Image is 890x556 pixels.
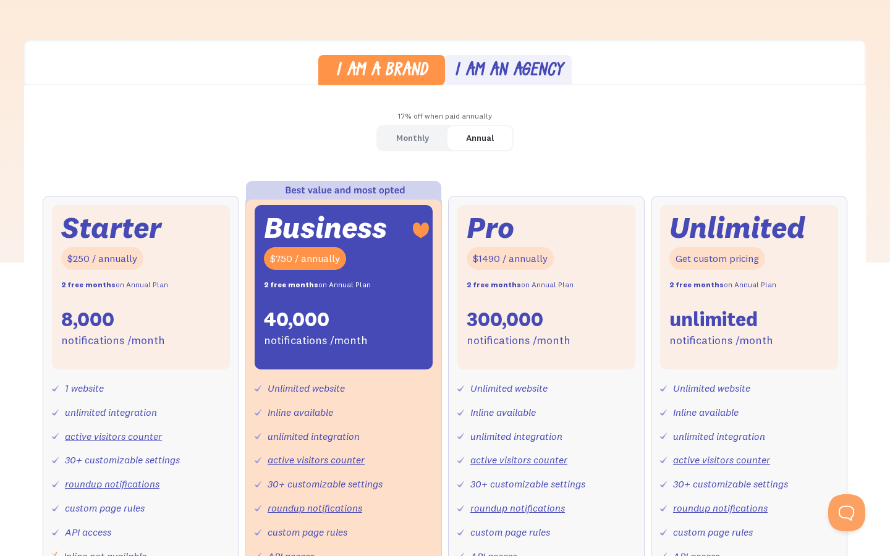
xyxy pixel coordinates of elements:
div: notifications /month [61,332,165,350]
div: Annual [466,129,494,147]
a: active visitors counter [268,453,365,466]
div: 300,000 [467,306,543,332]
a: active visitors counter [673,453,770,466]
div: Unlimited [669,214,805,241]
div: on Annual Plan [467,276,574,294]
div: custom page rules [673,523,753,541]
div: on Annual Plan [669,276,776,294]
div: Inline available [673,403,739,421]
strong: 2 free months [264,280,318,289]
div: 30+ customizable settings [673,475,788,493]
div: notifications /month [264,332,368,350]
div: unlimited integration [470,428,562,445]
div: 1 website [65,379,104,397]
iframe: Toggle Customer Support [828,494,865,531]
div: $250 / annually [61,247,143,270]
div: 30+ customizable settings [65,451,180,469]
div: 8,000 [61,306,114,332]
a: roundup notifications [268,502,362,514]
div: Business [264,214,387,241]
div: Monthly [396,129,429,147]
div: $1490 / annually [467,247,554,270]
div: I am a brand [336,62,428,80]
a: active visitors counter [470,453,567,466]
div: I am an agency [454,62,563,80]
div: unlimited integration [65,403,157,421]
div: 30+ customizable settings [470,475,585,493]
a: roundup notifications [673,502,768,514]
a: active visitors counter [65,430,162,442]
div: unlimited integration [268,428,360,445]
div: 17% off when paid annually [24,107,866,125]
div: unlimited [669,306,758,332]
div: Unlimited website [268,379,345,397]
strong: 2 free months [61,280,116,289]
div: custom page rules [470,523,550,541]
a: roundup notifications [65,478,159,490]
div: 30+ customizable settings [268,475,383,493]
a: roundup notifications [470,502,565,514]
div: API access [65,523,111,541]
div: Starter [61,214,161,241]
div: $750 / annually [264,247,346,270]
div: Inline available [268,403,333,421]
div: 40,000 [264,306,329,332]
div: notifications /month [669,332,773,350]
div: on Annual Plan [61,276,168,294]
div: Get custom pricing [669,247,765,270]
div: Inline available [470,403,536,421]
div: unlimited integration [673,428,765,445]
div: Unlimited website [673,379,750,397]
div: custom page rules [65,499,145,517]
div: notifications /month [467,332,570,350]
strong: 2 free months [467,280,521,289]
div: Unlimited website [470,379,548,397]
strong: 2 free months [669,280,724,289]
div: on Annual Plan [264,276,371,294]
div: Pro [467,214,514,241]
div: custom page rules [268,523,347,541]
